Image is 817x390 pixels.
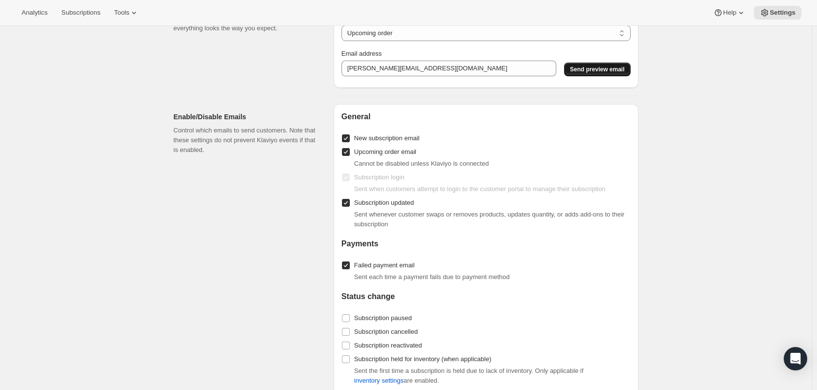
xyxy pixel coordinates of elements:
span: inventory settings [354,376,404,386]
span: Subscription held for inventory (when applicable) [354,355,491,363]
span: Sent when customers attempt to login to the customer portal to manage their subscription [354,185,606,193]
button: Analytics [16,6,53,20]
span: Subscription reactivated [354,342,422,349]
h2: Payments [341,239,631,249]
span: Subscription login [354,173,405,181]
span: Sent whenever customer swaps or removes products, updates quantity, or adds add-ons to their subs... [354,211,625,228]
span: Subscription updated [354,199,414,206]
span: Tools [114,9,129,17]
button: Subscriptions [55,6,106,20]
span: Sent each time a payment fails due to payment method [354,273,510,281]
span: Upcoming order email [354,148,416,155]
button: Tools [108,6,145,20]
h2: Enable/Disable Emails [174,112,318,122]
button: Send preview email [564,63,630,76]
span: Help [723,9,736,17]
span: Email address [341,50,382,57]
span: Cannot be disabled unless Klaviyo is connected [354,160,489,167]
input: Enter email address to receive preview [341,61,556,76]
span: Subscription paused [354,314,412,322]
button: inventory settings [348,373,409,389]
span: Sent the first time a subscription is held due to lack of inventory. Only applicable if are enabled. [354,367,584,384]
span: New subscription email [354,134,420,142]
span: Subscriptions [61,9,100,17]
span: Subscription cancelled [354,328,418,335]
span: Failed payment email [354,261,415,269]
h2: Status change [341,292,631,302]
h2: General [341,112,631,122]
span: Settings [770,9,795,17]
button: Settings [754,6,801,20]
div: Open Intercom Messenger [784,347,807,370]
p: Control which emails to send customers. Note that these settings do not prevent Klaviyo events if... [174,126,318,155]
button: Help [707,6,752,20]
span: Send preview email [570,65,624,73]
span: Analytics [22,9,47,17]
